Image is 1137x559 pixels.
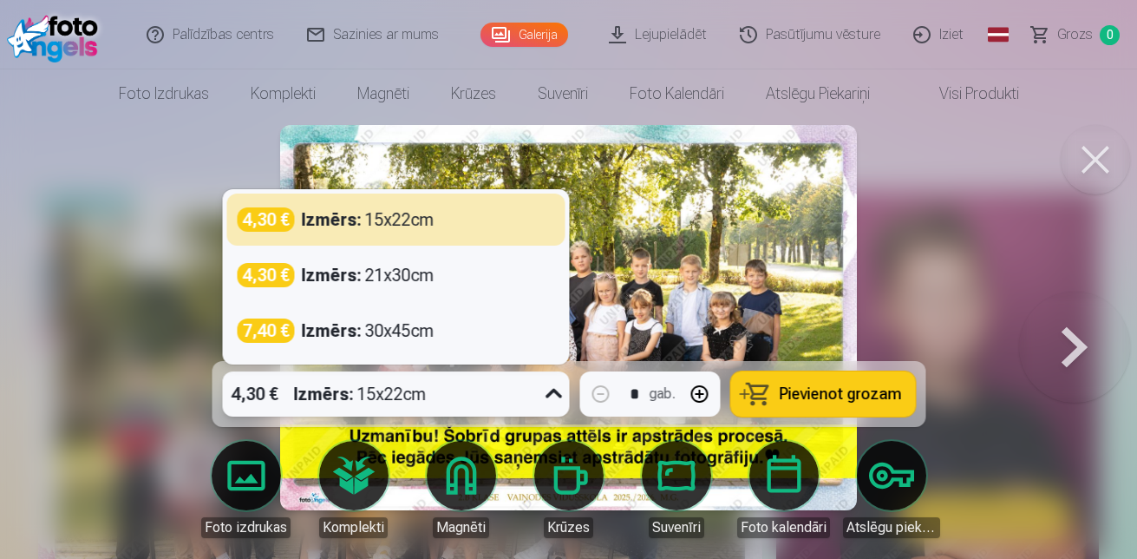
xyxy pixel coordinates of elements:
a: Komplekti [305,441,402,538]
a: Atslēgu piekariņi [745,69,891,118]
a: Magnēti [413,441,510,538]
div: Suvenīri [649,517,704,538]
a: Krūzes [430,69,517,118]
div: 30x45cm [301,319,434,343]
div: 7,40 € [237,319,294,343]
div: 4,30 € [222,372,286,417]
strong: Izmērs : [301,319,361,343]
a: Komplekti [230,69,337,118]
a: Suvenīri [628,441,725,538]
strong: Izmērs : [301,263,361,287]
a: Krūzes [520,441,618,538]
a: Magnēti [337,69,430,118]
div: 4,30 € [237,263,294,287]
div: Foto kalendāri [737,517,830,538]
strong: Izmērs : [301,207,361,232]
div: Foto izdrukas [201,517,291,538]
a: Foto kalendāri [735,441,833,538]
div: 15x22cm [293,372,426,417]
strong: Izmērs : [293,382,353,406]
div: 4,30 € [237,207,294,232]
span: 0 [1100,25,1120,45]
span: Grozs [1057,24,1093,45]
a: Foto kalendāri [609,69,745,118]
img: /fa1 [7,7,107,62]
button: Pievienot grozam [730,372,915,417]
div: Krūzes [544,517,593,538]
a: Galerija [480,23,568,47]
div: Atslēgu piekariņi [843,517,940,538]
div: Magnēti [433,517,489,538]
div: gab. [649,384,675,404]
a: Foto izdrukas [98,69,230,118]
a: Suvenīri [517,69,609,118]
a: Foto izdrukas [198,441,295,538]
div: Komplekti [319,517,388,538]
a: Visi produkti [891,69,1040,118]
a: Atslēgu piekariņi [843,441,940,538]
div: 21x30cm [301,263,434,287]
span: Pievienot grozam [779,386,901,402]
div: 15x22cm [301,207,434,232]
